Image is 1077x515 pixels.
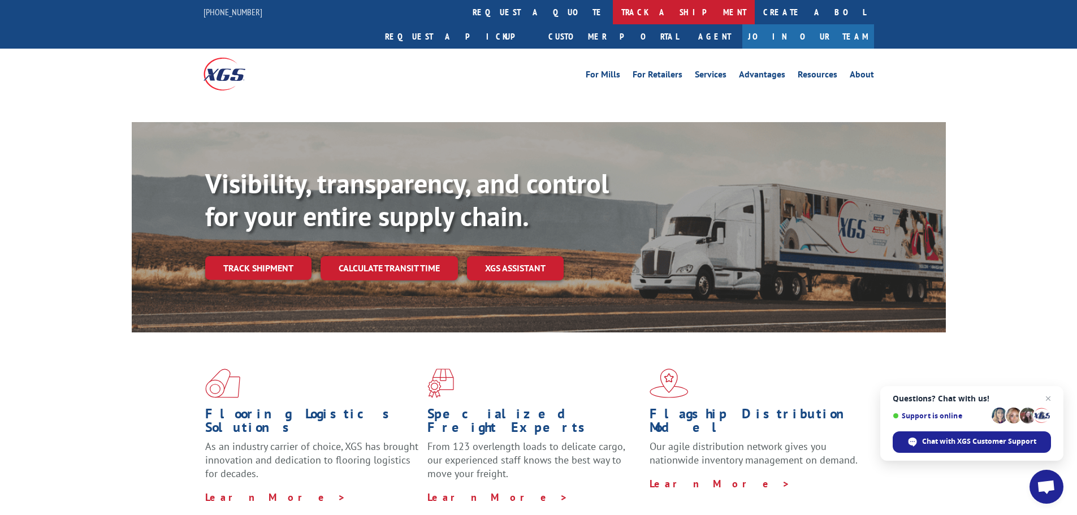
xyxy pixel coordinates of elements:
a: Request a pickup [377,24,540,49]
a: Learn More > [205,491,346,504]
h1: Specialized Freight Experts [427,407,641,440]
span: Our agile distribution network gives you nationwide inventory management on demand. [650,440,858,466]
p: From 123 overlength loads to delicate cargo, our experienced staff knows the best way to move you... [427,440,641,490]
img: xgs-icon-flagship-distribution-model-red [650,369,689,398]
a: Join Our Team [742,24,874,49]
a: Customer Portal [540,24,687,49]
a: Agent [687,24,742,49]
span: As an industry carrier of choice, XGS has brought innovation and dedication to flooring logistics... [205,440,418,480]
a: About [850,70,874,83]
span: Close chat [1041,392,1055,405]
a: Advantages [739,70,785,83]
a: Calculate transit time [321,256,458,280]
a: XGS ASSISTANT [467,256,564,280]
img: xgs-icon-focused-on-flooring-red [427,369,454,398]
span: Support is online [893,412,988,420]
div: Open chat [1030,470,1063,504]
span: Chat with XGS Customer Support [922,436,1036,447]
a: Resources [798,70,837,83]
a: Learn More > [650,477,790,490]
img: xgs-icon-total-supply-chain-intelligence-red [205,369,240,398]
b: Visibility, transparency, and control for your entire supply chain. [205,166,609,233]
h1: Flagship Distribution Model [650,407,863,440]
h1: Flooring Logistics Solutions [205,407,419,440]
a: Services [695,70,726,83]
span: Questions? Chat with us! [893,394,1051,403]
div: Chat with XGS Customer Support [893,431,1051,453]
a: Learn More > [427,491,568,504]
a: For Mills [586,70,620,83]
a: [PHONE_NUMBER] [204,6,262,18]
a: For Retailers [633,70,682,83]
a: Track shipment [205,256,312,280]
